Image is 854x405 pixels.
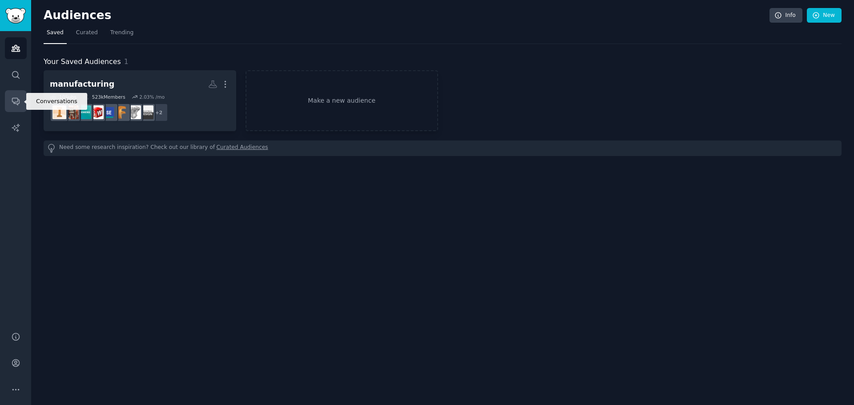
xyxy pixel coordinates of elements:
h2: Audiences [44,8,769,23]
div: 10 Sub s [50,94,77,100]
a: New [807,8,842,23]
a: manufacturing10Subs523kMembers2.03% /mo+2IndustrialDesigncadFusion360SolidEdgeSolidWorksSiemensBu... [44,70,236,131]
img: SolidEdge [102,105,116,119]
img: SolidWorks [90,105,104,119]
img: BuildingAutomation [65,105,79,119]
span: Trending [110,29,133,37]
img: cad [127,105,141,119]
a: Info [769,8,802,23]
div: 523k Members [83,94,125,100]
img: GummySearch logo [5,8,26,24]
img: AutodeskInventor [52,105,66,119]
a: Curated [73,26,101,44]
div: manufacturing [50,79,114,90]
a: Curated Audiences [217,144,268,153]
span: 1 [124,57,129,66]
img: Siemens [77,105,91,119]
span: Curated [76,29,98,37]
a: Saved [44,26,67,44]
img: Fusion360 [115,105,129,119]
a: Make a new audience [246,70,438,131]
img: IndustrialDesign [140,105,153,119]
span: Your Saved Audiences [44,56,121,68]
div: 2.03 % /mo [139,94,165,100]
a: Trending [107,26,137,44]
div: Need some research inspiration? Check out our library of [44,140,842,156]
span: Saved [47,29,64,37]
div: + 2 [149,103,168,122]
